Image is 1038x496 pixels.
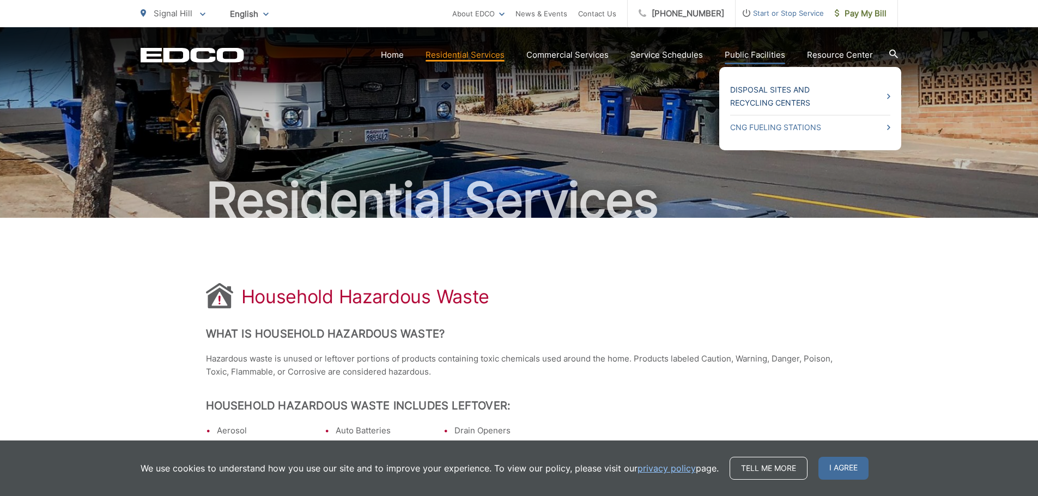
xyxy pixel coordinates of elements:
span: Signal Hill [154,8,192,19]
span: Pay My Bill [835,7,887,20]
a: Home [381,48,404,62]
span: English [222,4,277,23]
p: We use cookies to understand how you use our site and to improve your experience. To view our pol... [141,462,719,475]
a: Tell me more [730,457,808,480]
p: Hazardous waste is unused or leftover portions of products containing toxic chemicals used around... [206,352,833,378]
a: Commercial Services [526,48,609,62]
li: Drain Openers [454,424,546,437]
a: About EDCO [452,7,505,20]
h1: Household Hazardous Waste [241,286,490,308]
a: CNG Fueling Stations [730,121,890,134]
a: Disposal Sites and Recycling Centers [730,83,890,109]
a: News & Events [515,7,567,20]
a: privacy policy [638,462,696,475]
li: Aerosol [217,424,308,437]
a: EDCD logo. Return to the homepage. [141,47,244,63]
a: Resource Center [807,48,873,62]
h2: Residential Services [141,173,898,228]
a: Residential Services [426,48,505,62]
h2: What is Household Hazardous Waste? [206,327,833,340]
li: Auto Batteries [336,424,427,437]
span: I agree [818,457,869,480]
a: Public Facilities [725,48,785,62]
a: Service Schedules [630,48,703,62]
h2: Household Hazardous Waste Includes Leftover: [206,399,833,412]
a: Contact Us [578,7,616,20]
